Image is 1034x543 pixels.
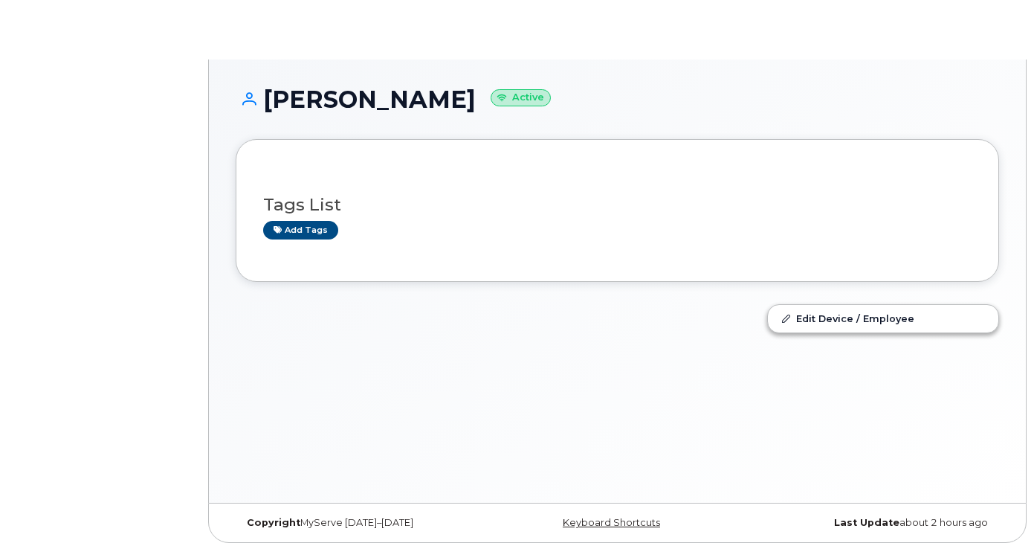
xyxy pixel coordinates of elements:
strong: Copyright [247,517,300,528]
a: Add tags [263,221,338,240]
h1: [PERSON_NAME] [236,86,999,112]
h3: Tags List [263,196,972,214]
div: about 2 hours ago [745,517,999,529]
a: Edit Device / Employee [768,305,998,332]
a: Keyboard Shortcuts [563,517,660,528]
div: MyServe [DATE]–[DATE] [236,517,490,529]
strong: Last Update [834,517,899,528]
small: Active [491,89,551,106]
